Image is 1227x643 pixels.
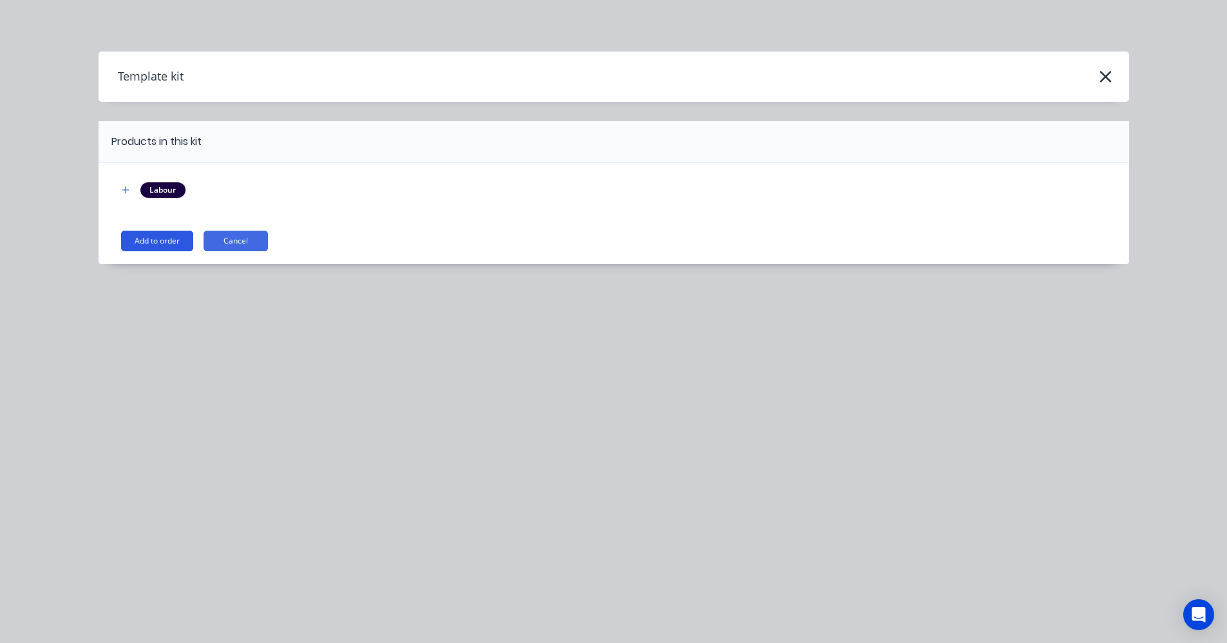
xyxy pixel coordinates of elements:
[140,182,185,198] div: Labour
[99,64,184,89] h4: Template kit
[111,134,202,149] div: Products in this kit
[121,231,193,251] button: Add to order
[1183,599,1214,630] div: Open Intercom Messenger
[204,231,268,251] button: Cancel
